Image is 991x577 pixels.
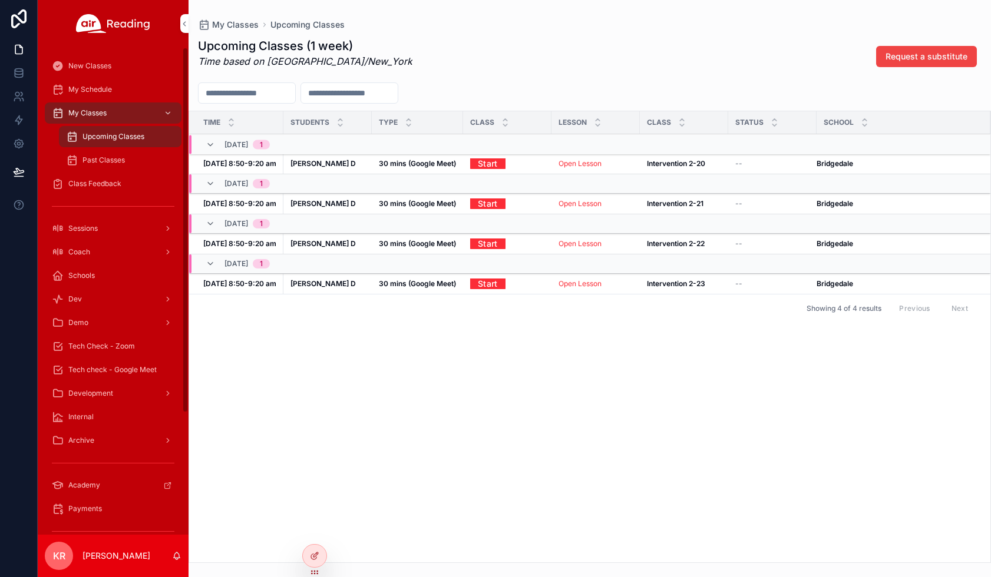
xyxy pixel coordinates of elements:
a: [DATE] 8:50-9:20 am [203,159,276,168]
span: KR [53,549,65,563]
span: My Classes [212,19,259,31]
strong: Bridgedale [817,279,853,288]
a: Schools [45,265,181,286]
span: [DATE] [224,179,248,188]
a: Academy [45,475,181,496]
span: Tech check - Google Meet [68,365,157,374]
a: -- [735,239,810,248]
span: Tech Check - Zoom [68,341,135,351]
strong: [PERSON_NAME] D [290,159,356,168]
a: Intervention 2-23 [647,279,721,288]
strong: Bridgedale [817,239,853,248]
a: My Classes [198,19,259,31]
a: Upcoming Classes [59,126,181,147]
a: Tech Check - Zoom [45,336,181,357]
a: Start [470,278,544,289]
a: New Classes [45,55,181,77]
div: 1 [260,219,263,228]
span: [DATE] [224,140,248,150]
span: Dev [68,294,82,304]
a: Bridgedale [817,239,976,248]
a: Start [470,234,506,253]
a: [DATE] 8:50-9:20 am [203,279,276,288]
strong: Bridgedale [817,159,853,168]
strong: [PERSON_NAME] D [290,199,356,208]
a: 30 mins (Google Meet) [379,279,456,288]
span: [DATE] [224,219,248,228]
a: Internal [45,406,181,427]
a: Dev [45,288,181,310]
a: Open Lesson [559,279,602,288]
strong: [PERSON_NAME] D [290,239,356,248]
a: Bridgedale [817,159,976,168]
strong: 30 mins (Google Meet) [379,239,456,248]
a: Sessions [45,218,181,239]
a: [PERSON_NAME] D [290,239,365,248]
a: [PERSON_NAME] D [290,199,365,208]
div: 1 [260,179,263,188]
span: Development [68,389,113,398]
span: Academy [68,480,100,490]
a: 30 mins (Google Meet) [379,239,456,248]
span: Schools [68,271,95,280]
span: Coach [68,247,90,257]
span: Upcoming Classes [82,132,144,141]
span: Students [290,118,329,127]
span: Lesson [559,118,587,127]
a: Coach [45,241,181,263]
span: My Classes [68,108,107,118]
span: New Classes [68,61,111,71]
a: Bridgedale [817,279,976,288]
strong: [DATE] 8:50-9:20 am [203,159,276,168]
a: -- [735,199,810,208]
strong: Intervention 2-22 [647,239,705,248]
span: Payments [68,504,102,513]
span: Past Classes [82,155,125,165]
p: [PERSON_NAME] [82,550,150,562]
a: -- [735,159,810,168]
a: [PERSON_NAME] D [290,159,365,168]
span: Archive [68,436,94,445]
a: Start [470,194,506,213]
span: Sessions [68,224,98,233]
strong: [DATE] 8:50-9:20 am [203,239,276,248]
a: Open Lesson [559,279,633,288]
a: Start [470,154,506,173]
a: Start [470,198,544,209]
span: Class [470,118,494,127]
a: Open Lesson [559,159,633,168]
a: [PERSON_NAME] D [290,279,365,288]
a: Payments [45,498,181,519]
div: scrollable content [38,47,189,535]
span: -- [735,199,742,208]
a: Open Lesson [559,199,633,208]
span: Class [647,118,671,127]
a: Open Lesson [559,159,602,168]
span: Class Feedback [68,179,121,188]
a: Upcoming Classes [270,19,345,31]
a: [DATE] 8:50-9:20 am [203,199,276,208]
strong: 30 mins (Google Meet) [379,159,456,168]
a: My Classes [45,102,181,124]
a: [DATE] 8:50-9:20 am [203,239,276,248]
a: Class Feedback [45,173,181,194]
a: Archive [45,430,181,451]
strong: Bridgedale [817,199,853,208]
a: Past Classes [59,150,181,171]
a: -- [735,279,810,288]
strong: [DATE] 8:50-9:20 am [203,199,276,208]
a: My Schedule [45,79,181,100]
div: 1 [260,259,263,268]
em: Time based on [GEOGRAPHIC_DATA]/New_York [198,55,412,67]
a: Tech check - Google Meet [45,359,181,380]
span: Status [735,118,764,127]
span: Type [379,118,398,127]
span: [DATE] [224,259,248,268]
h1: Upcoming Classes (1 week) [198,38,412,54]
a: Open Lesson [559,199,602,208]
strong: Intervention 2-20 [647,159,705,168]
a: Start [470,158,544,169]
a: Open Lesson [559,239,633,248]
span: -- [735,239,742,248]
